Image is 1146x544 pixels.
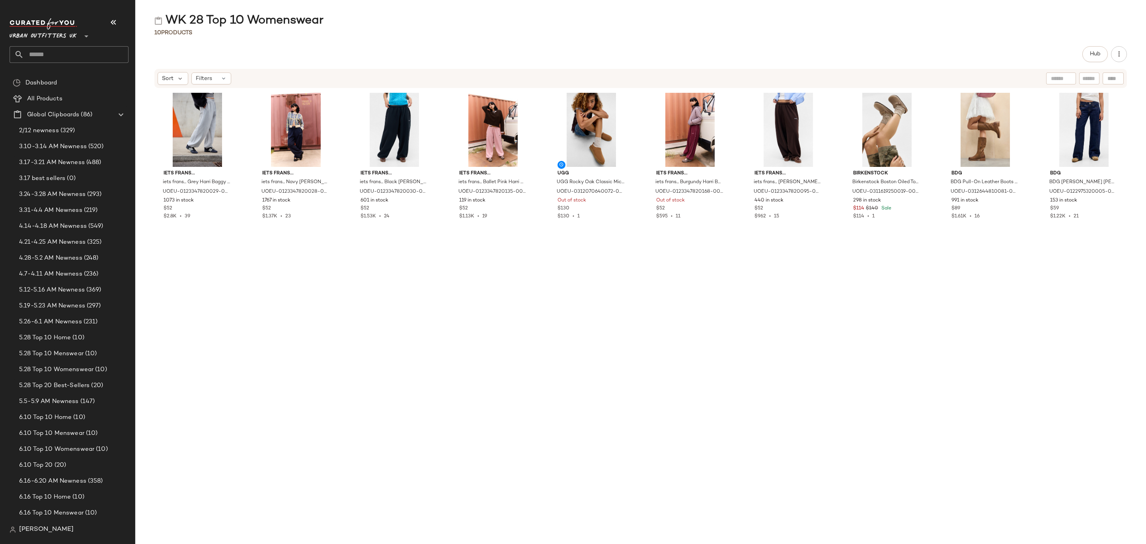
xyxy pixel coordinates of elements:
span: • [277,214,285,219]
span: (236) [82,270,99,279]
span: (147) [79,397,95,406]
span: 3.17 best sellers [19,174,65,183]
span: Filters [196,74,212,83]
img: svg%3e [154,17,162,25]
span: 15 [774,214,779,219]
span: $52 [164,205,172,212]
span: $52 [656,205,665,212]
span: 153 in stock [1050,197,1077,204]
span: • [668,214,676,219]
span: • [474,214,482,219]
span: Sale [880,206,891,211]
span: UOEU-0123347820028-000-040 [261,188,329,196]
span: UOEU-0123347820095-000-220 [754,188,821,196]
span: 11 [676,214,680,219]
span: BDG [951,170,1019,177]
span: 991 in stock [951,197,978,204]
span: (86) [79,110,92,119]
span: $140 [866,205,878,212]
span: Hub [1089,51,1101,57]
span: Out of stock [557,197,586,204]
span: Sort [162,74,173,83]
span: (20) [53,461,66,470]
span: (325) [86,238,102,247]
span: 23 [285,214,291,219]
span: $114 [853,205,864,212]
span: BDG Pull-On Leather Boots - Tan UK 4 at Urban Outfitters [951,179,1018,186]
span: (10) [71,493,84,502]
img: 0312070640072_020_m [551,93,631,167]
span: Birkenstock Boston Oiled Tobacco Leather Clogs - Brown UK 6 at Urban Outfitters [852,179,920,186]
span: $2.8K [164,214,177,219]
span: 119 in stock [459,197,485,204]
span: 6.16-6.20 AM Newness [19,477,86,486]
span: 6.16 Top 10 Home [19,493,71,502]
span: (10) [84,509,97,518]
img: 0312644810081_224_m [945,93,1025,167]
span: $1.13K [459,214,474,219]
span: 21 [1074,214,1079,219]
span: UGG [557,170,625,177]
span: $595 [656,214,668,219]
span: (10) [72,413,85,422]
span: 1 [872,214,875,219]
span: (0) [65,174,75,183]
div: WK 28 Top 10 Womenswear [154,13,324,29]
span: iets frans... Ballet Pink Harri Baggy Joggers - Pink M at Urban Outfitters [458,179,526,186]
span: (293) [86,190,102,199]
span: UOEU-0123347820135-000-066 [458,188,526,196]
span: $1.53K [361,214,376,219]
span: $52 [754,205,763,212]
span: 19 [482,214,487,219]
span: (329) [59,126,75,135]
img: 0123347820030_001_b [354,93,435,167]
img: svg%3e [10,526,16,533]
img: 0311619250019_020_b [847,93,927,167]
span: $1.61K [951,214,967,219]
span: • [1066,214,1074,219]
span: 6.10 Top 20 [19,461,53,470]
span: • [967,214,974,219]
span: iets frans... [164,170,231,177]
span: 1767 in stock [262,197,290,204]
span: (358) [86,477,103,486]
span: 24 [384,214,390,219]
span: $962 [754,214,766,219]
span: iets frans... Navy [PERSON_NAME] Joggers - Blue L at Urban Outfitters [261,179,329,186]
span: 4.7-4.11 AM Newness [19,270,82,279]
span: (231) [82,317,98,327]
span: BDG [PERSON_NAME] [PERSON_NAME] 24W 30L at Urban Outfitters [1049,179,1117,186]
span: 3.10-3.14 AM Newness [19,142,87,151]
span: (297) [85,301,101,311]
span: 4.28-5.2 AM Newness [19,254,82,263]
img: 0123347820028_040_a2 [256,93,336,167]
span: 10 [154,30,161,36]
span: 5.28 Top 10 Womenswear [19,365,94,374]
span: 16 [974,214,980,219]
span: 5.26-6.1 AM Newness [19,317,82,327]
span: $52 [361,205,369,212]
span: $130 [557,205,569,212]
span: 5.28 Top 10 Home [19,333,71,342]
span: All Products [27,94,62,104]
img: 0123347820135_066_a2 [453,93,533,167]
span: 298 in stock [853,197,881,204]
span: 3.31-4.4 AM Newness [19,206,82,215]
span: • [569,214,577,219]
img: 0123347820168_259_a2 [650,93,730,167]
span: (219) [82,206,98,215]
span: iets frans... [262,170,330,177]
img: 0122975320005_108_a2 [1044,93,1124,167]
span: 1 [577,214,580,219]
span: 6.16 Top 10 Menswear [19,509,84,518]
span: iets frans... [656,170,724,177]
span: iets frans... [754,170,822,177]
span: UOEU-0123347820029-000-004 [163,188,230,196]
span: • [376,214,384,219]
span: $130 [557,214,569,219]
span: iets frans... Black [PERSON_NAME] Joggers - Black M at Urban Outfitters [360,179,427,186]
span: Global Clipboards [27,110,79,119]
span: 1073 in stock [164,197,194,204]
span: 39 [185,214,190,219]
span: Out of stock [656,197,685,204]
